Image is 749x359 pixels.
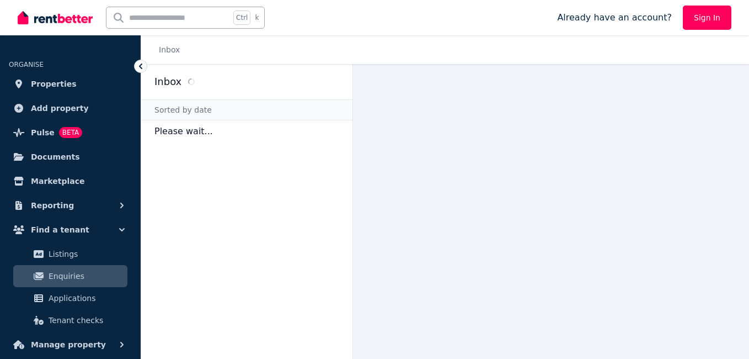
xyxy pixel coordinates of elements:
a: Applications [13,287,127,309]
span: Already have an account? [557,11,672,24]
nav: Breadcrumb [141,35,193,64]
span: Properties [31,77,77,91]
span: BETA [59,127,82,138]
span: ORGANISE [9,61,44,68]
span: Find a tenant [31,223,89,236]
a: Enquiries [13,265,127,287]
h2: Inbox [154,74,181,89]
p: Please wait... [141,120,352,142]
a: Documents [9,146,132,168]
span: k [255,13,259,22]
span: Reporting [31,199,74,212]
span: Enquiries [49,270,123,283]
span: Ctrl [233,10,250,25]
span: Add property [31,102,89,115]
span: Applications [49,292,123,305]
a: PulseBETA [9,122,132,144]
a: Properties [9,73,132,95]
img: RentBetter [18,9,93,26]
span: Pulse [31,126,55,139]
button: Manage property [9,334,132,356]
span: Manage property [31,338,106,351]
span: Listings [49,247,123,261]
span: Documents [31,150,80,163]
button: Reporting [9,194,132,217]
a: Inbox [159,45,180,54]
span: Tenant checks [49,314,123,327]
a: Marketplace [9,170,132,192]
div: Sorted by date [141,99,352,120]
a: Sign In [683,6,731,30]
a: Add property [9,97,132,119]
span: Marketplace [31,175,84,188]
a: Tenant checks [13,309,127,331]
a: Listings [13,243,127,265]
button: Find a tenant [9,219,132,241]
